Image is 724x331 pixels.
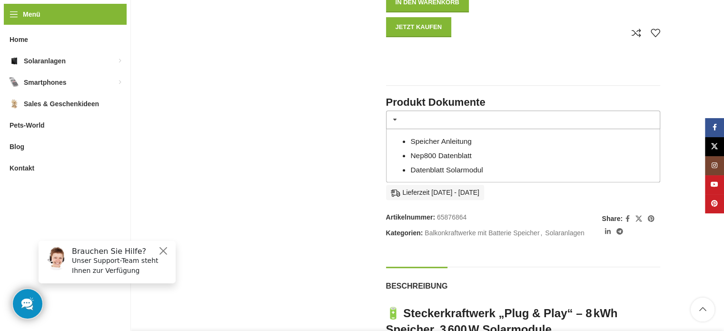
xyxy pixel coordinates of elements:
a: Pinterest Social Link [705,194,724,213]
a: Instagram Social Link [705,156,724,175]
a: Pinterest Social Link [645,212,657,225]
div: Lieferzeit [DATE] - [DATE] [386,185,484,200]
a: Telegram Social Link [613,225,625,238]
img: Sales & Geschenkideen [10,99,19,109]
a: Speicher Anleitung [410,137,471,145]
a: Solaranlagen [545,229,585,237]
h6: Brauchen Sie Hilfe? [41,13,139,22]
p: Unser Support-Team steht Ihnen zur Verfügung [41,22,139,42]
img: Smartphones [10,78,19,87]
span: Pets-World [10,117,45,134]
a: LinkedIn Social Link [602,225,613,238]
a: X Social Link [633,212,645,225]
span: Sales & Geschenkideen [24,95,99,112]
span: Solaranlagen [24,52,66,70]
a: YouTube Social Link [705,175,724,194]
span: , [540,228,542,238]
a: Facebook Social Link [623,212,633,225]
h3: Produkt Dokumente [386,95,660,110]
a: Nep800 Datenblatt [410,151,471,160]
span: Kontakt [10,160,34,177]
a: Scroll to top button [691,298,714,321]
a: Datenblatt Solarmodul [410,166,483,174]
span: Artikelnummer: [386,213,435,221]
span: Kategorien: [386,229,423,237]
iframe: Sicherer Rahmen für schnelle Bezahlvorgänge [384,42,520,69]
img: Customer service [13,13,37,37]
span: Beschreibung [386,281,448,291]
button: Close [127,12,138,23]
span: Blog [10,138,24,155]
button: Jetzt kaufen [386,17,452,37]
span: Smartphones [24,74,66,91]
span: Home [10,31,28,48]
span: 65876864 [437,213,466,221]
a: Facebook Social Link [705,118,724,137]
span: Menü [23,9,40,20]
img: Solaranlagen [10,56,19,66]
span: Share: [602,213,623,224]
a: X Social Link [705,137,724,156]
a: Balkonkraftwerke mit Batterie Speicher [425,229,539,237]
